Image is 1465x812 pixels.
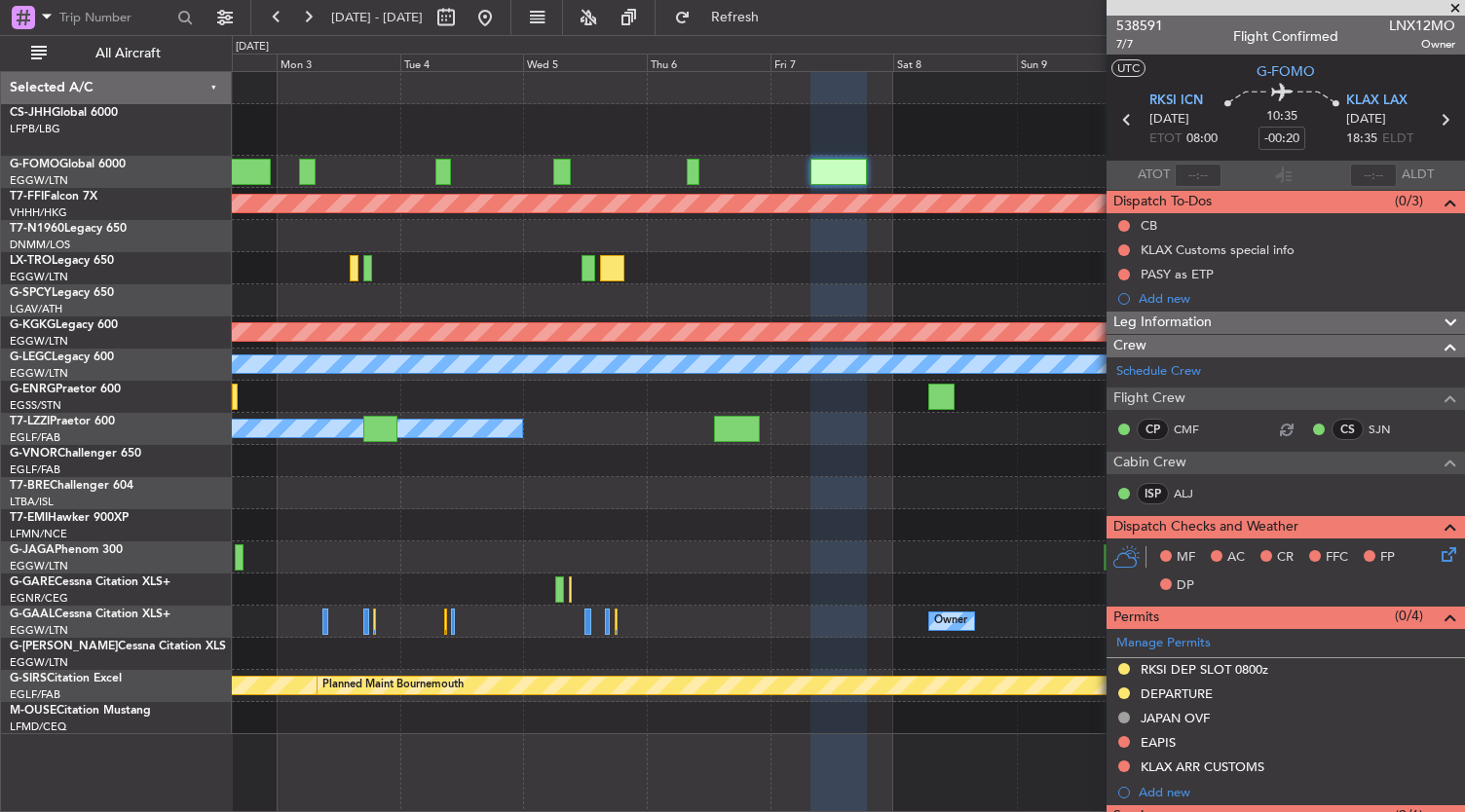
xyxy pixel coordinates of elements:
[10,159,126,170] a: G-FOMOGlobal 6000
[10,384,56,395] span: G-ENRG
[10,319,56,331] span: G-KGKG
[1017,54,1141,71] div: Sun 9
[10,416,115,427] a: T7-LZZIPraetor 600
[1257,61,1315,82] span: G-FOMO
[59,3,171,32] input: Trip Number
[1175,164,1221,187] input: --:--
[10,319,118,331] a: G-KGKGLegacy 600
[1233,26,1338,47] div: Flight Confirmed
[10,122,60,136] a: LFPB/LBG
[1116,362,1201,382] a: Schedule Crew
[10,544,55,556] span: G-JAGA
[1141,734,1176,751] div: EAPIS
[1174,421,1218,438] a: CMF
[10,623,68,638] a: EGGW/LTN
[1346,92,1408,111] span: KLAX LAX
[10,641,226,652] a: G-[PERSON_NAME]Cessna Citation XLS
[695,11,776,24] span: Refresh
[10,609,170,620] a: G-GAALCessna Citation XLS+
[10,302,62,316] a: LGAV/ATH
[1141,758,1264,775] div: KLAX ARR CUSTOMS
[322,671,464,700] div: Planned Maint Bournemouth
[1113,312,1212,334] span: Leg Information
[10,416,50,427] span: T7-LZZI
[10,334,68,349] a: EGGW/LTN
[1141,266,1214,282] div: PASY as ETP
[10,687,60,702] a: EGLF/FAB
[10,462,60,477] a: EGLF/FAB
[1277,548,1294,568] span: CR
[1177,548,1195,568] span: MF
[10,673,122,684] a: G-SIRSCitation Excel
[10,366,68,381] a: EGGW/LTN
[10,495,54,509] a: LTBA/ISL
[10,205,67,220] a: VHHH/HKG
[1116,16,1163,36] span: 538591
[10,448,57,460] span: G-VNOR
[10,255,52,267] span: LX-TRO
[10,351,114,363] a: G-LEGCLegacy 600
[1149,110,1189,129] span: [DATE]
[10,705,56,717] span: M-OUSE
[1141,241,1295,258] div: KLAX Customs special info
[1346,129,1377,149] span: 18:35
[236,39,269,55] div: [DATE]
[1177,576,1194,596] span: DP
[1141,217,1157,234] div: CB
[1113,516,1298,538] span: Dispatch Checks and Weather
[10,223,64,235] span: T7-N1960
[10,544,123,556] a: G-JAGAPhenom 300
[10,591,68,606] a: EGNR/CEG
[1332,419,1364,440] div: CS
[10,559,68,573] a: EGGW/LTN
[10,107,118,119] a: CS-JHHGlobal 6000
[1139,290,1455,307] div: Add new
[1113,388,1185,410] span: Flight Crew
[10,398,61,413] a: EGSS/STN
[10,512,48,524] span: T7-EMI
[10,255,114,267] a: LX-TROLegacy 650
[1149,92,1203,111] span: RKSI ICN
[10,512,129,524] a: T7-EMIHawker 900XP
[400,54,524,71] div: Tue 4
[331,9,423,26] span: [DATE] - [DATE]
[1116,634,1211,653] a: Manage Permits
[10,480,50,492] span: T7-BRE
[1113,607,1159,629] span: Permits
[1113,191,1212,213] span: Dispatch To-Dos
[10,641,118,652] span: G-[PERSON_NAME]
[1402,166,1434,185] span: ALDT
[1389,16,1455,36] span: LNX12MO
[1186,129,1218,149] span: 08:00
[10,720,66,734] a: LFMD/CEQ
[10,448,141,460] a: G-VNORChallenger 650
[21,38,211,69] button: All Aircraft
[10,287,52,299] span: G-SPCY
[647,54,770,71] div: Thu 6
[10,655,68,670] a: EGGW/LTN
[10,705,151,717] a: M-OUSECitation Mustang
[1141,661,1268,678] div: RKSI DEP SLOT 0800z
[1369,421,1412,438] a: SJN
[277,54,400,71] div: Mon 3
[1113,335,1146,357] span: Crew
[1266,107,1297,127] span: 10:35
[10,430,60,445] a: EGLF/FAB
[1137,483,1169,504] div: ISP
[1149,129,1182,149] span: ETOT
[10,191,97,203] a: T7-FFIFalcon 7X
[10,673,47,684] span: G-SIRS
[770,54,894,71] div: Fri 7
[1326,548,1348,568] span: FFC
[665,2,782,33] button: Refresh
[10,223,127,235] a: T7-N1960Legacy 650
[10,527,67,541] a: LFMN/NCE
[1116,36,1163,53] span: 7/7
[1137,419,1169,440] div: CP
[1174,485,1218,502] a: ALJ
[10,480,133,492] a: T7-BREChallenger 604
[10,107,52,119] span: CS-JHH
[1389,36,1455,53] span: Owner
[1395,606,1423,626] span: (0/4)
[893,54,1017,71] div: Sat 8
